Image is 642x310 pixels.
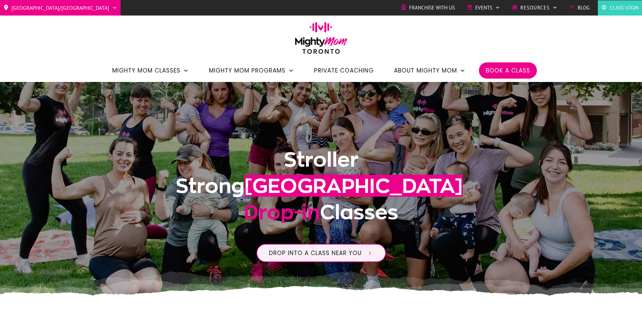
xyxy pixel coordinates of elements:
a: Private Coaching [314,65,374,76]
a: Book a Class [486,65,530,76]
span: [GEOGRAPHIC_DATA]/[GEOGRAPHIC_DATA] [11,2,109,13]
span: Mighty Mom Classes [112,65,180,76]
a: Blog [569,3,589,13]
h1: Stroller Strong Classes [140,146,503,233]
span: About Mighty Mom [394,65,457,76]
a: Events [467,3,500,13]
span: Blog [578,3,589,13]
span: [GEOGRAPHIC_DATA] [244,175,463,197]
span: Resources [520,3,550,13]
a: Resources [512,3,557,13]
a: Class Login [601,3,639,13]
a: Mighty Mom Programs [209,65,294,76]
a: [GEOGRAPHIC_DATA]/[GEOGRAPHIC_DATA] [3,2,117,13]
a: Drop into a class near you [256,244,386,262]
a: Mighty Mom Classes [112,65,189,76]
span: Drop-in [244,201,320,223]
span: Franchise with Us [409,3,455,13]
span: Events [475,3,492,13]
span: Class Login [610,3,639,13]
img: mightymom-logo-toronto [292,22,351,59]
span: Mighty Mom Programs [209,65,285,76]
span: Drop into a class near you [269,249,362,257]
a: About Mighty Mom [394,65,465,76]
a: Franchise with Us [401,3,455,13]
